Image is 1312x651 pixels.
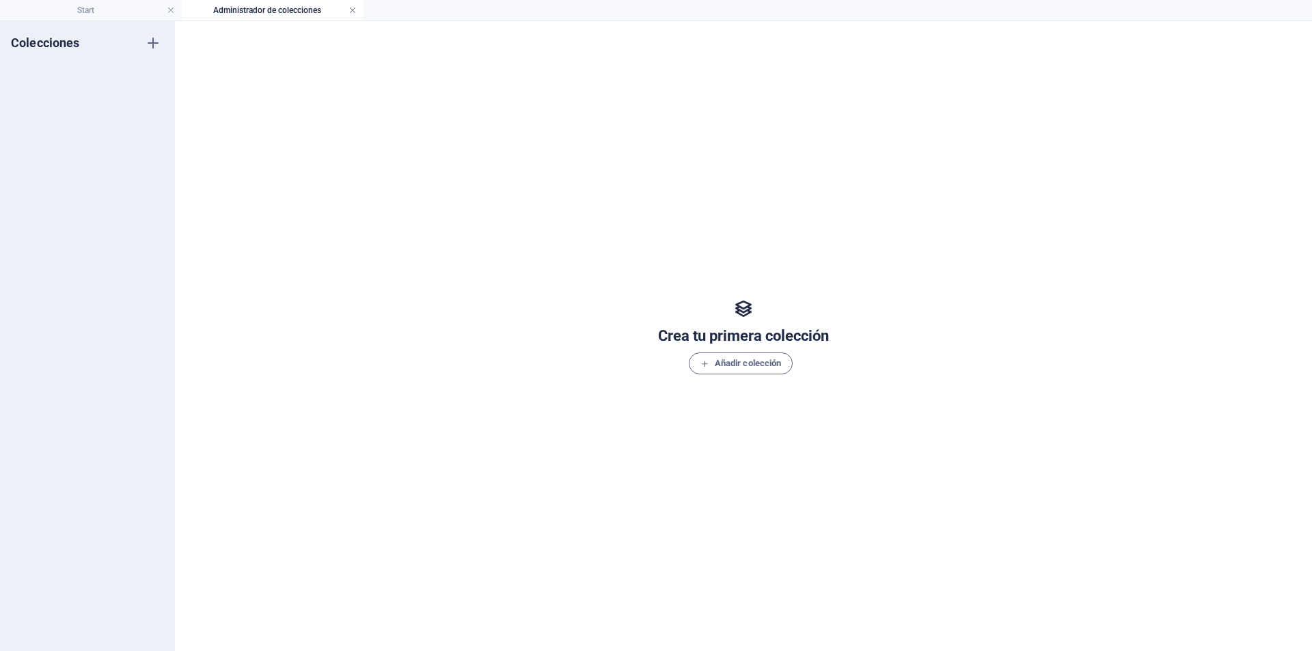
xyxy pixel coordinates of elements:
[182,3,364,18] h4: Administrador de colecciones
[11,35,80,51] h6: Colecciones
[700,355,782,372] span: Añadir colección
[658,325,829,347] h5: Crea tu primera colección
[689,352,793,374] button: Añadir colección
[145,35,161,51] i: Crear colección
